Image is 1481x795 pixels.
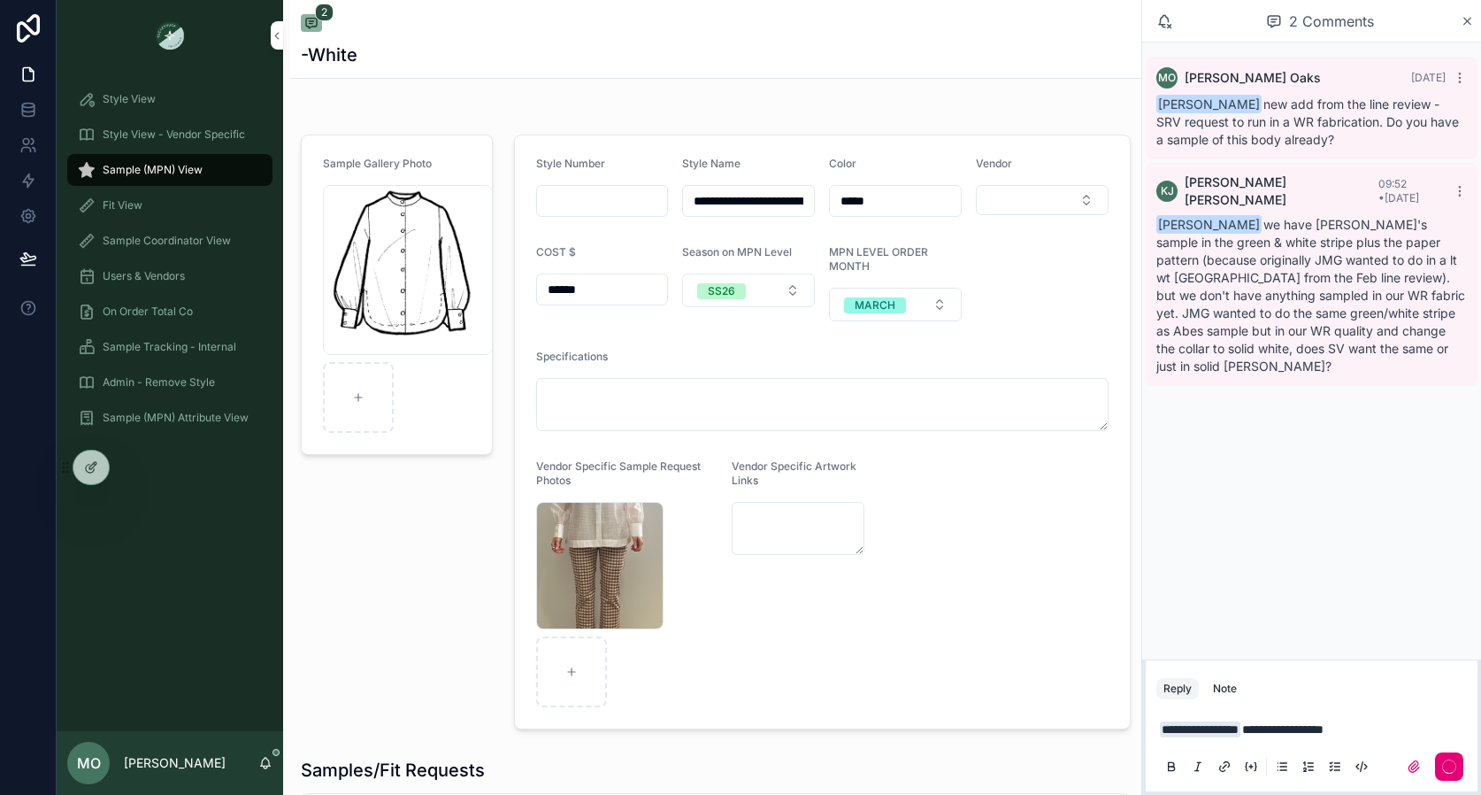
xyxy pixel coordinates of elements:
span: Style View [103,92,156,106]
span: COST $ [536,245,576,259]
a: Sample (MPN) View [67,154,272,186]
a: Fit View [67,189,272,221]
span: Sample (MPN) Attribute View [103,411,249,425]
p: [PERSON_NAME] [124,754,226,772]
span: Style Name [682,157,740,170]
span: Users & Vendors [103,269,185,283]
h1: Samples/Fit Requests [301,758,485,783]
span: [PERSON_NAME] [1156,215,1262,234]
a: Sample Coordinator View [67,225,272,257]
span: Sample Coordinator View [103,234,231,248]
span: Vendor [976,157,1012,170]
span: we have [PERSON_NAME]'s sample in the green & white stripe plus the paper pattern (because origin... [1156,217,1465,374]
span: On Order Total Co [103,305,193,319]
button: Reply [1156,678,1199,699]
span: [PERSON_NAME] Oaks [1185,69,1321,87]
img: App logo [156,21,184,50]
div: Note [1213,682,1237,696]
button: Note [1206,678,1244,699]
a: Users & Vendors [67,260,272,292]
span: Vendor Specific Sample Request Photos [536,459,701,487]
a: On Order Total Co [67,296,272,328]
span: MO [77,753,101,774]
span: Specifications [536,350,608,363]
span: Sample Tracking - Internal [103,340,236,354]
span: Admin - Remove Style [103,375,215,390]
button: 2 [301,14,322,35]
span: Color [829,157,856,170]
a: Admin - Remove Style [67,367,272,398]
span: [PERSON_NAME] [PERSON_NAME] [1185,174,1378,209]
a: Style View [67,83,272,115]
a: Style View - Vendor Specific [67,119,272,151]
span: Fit View [103,198,142,212]
div: scrollable content [57,71,283,457]
span: KJ [1161,184,1174,198]
button: Select Button [829,288,962,321]
span: Vendor Specific Artwork Links [732,459,856,487]
span: [DATE] [1411,71,1446,84]
span: 09:52 • [DATE] [1378,177,1419,205]
div: MARCH [855,297,895,313]
button: Select Button [976,185,1109,215]
span: Sample Gallery Photo [323,157,432,170]
span: [PERSON_NAME] [1156,95,1262,113]
span: Style View - Vendor Specific [103,127,245,142]
span: new add from the line review - SRV request to run in a WR fabrication. Do you have a sample of th... [1156,96,1459,147]
span: Season on MPN Level [682,245,792,259]
a: Sample (MPN) Attribute View [67,402,272,434]
a: Sample Tracking - Internal [67,331,272,363]
div: SS26 [708,283,735,299]
span: 2 Comments [1289,11,1374,32]
span: Sample (MPN) View [103,163,203,177]
span: 2 [315,4,334,21]
h1: -White [301,42,357,67]
span: Style Number [536,157,605,170]
span: MO [1158,71,1176,85]
span: MPN LEVEL ORDER MONTH [829,245,928,273]
button: Select Button [682,274,815,307]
